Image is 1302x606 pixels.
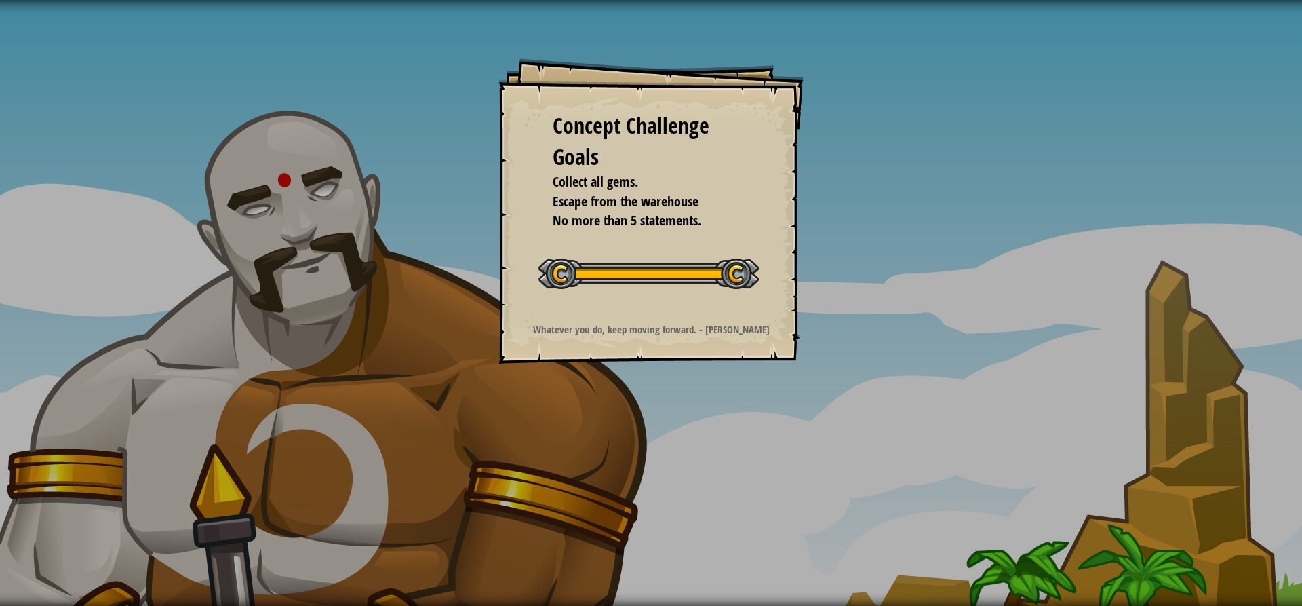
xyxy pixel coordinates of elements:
[553,111,749,172] div: Concept Challenge Goals
[533,322,770,337] strong: Whatever you do, keep moving forward. - [PERSON_NAME]
[536,192,746,212] li: Escape from the warehouse
[536,172,746,192] li: Collect all gems.
[553,192,698,210] span: Escape from the warehouse
[553,172,638,191] span: Collect all gems.
[536,211,746,231] li: No more than 5 statements.
[553,211,701,229] span: No more than 5 statements.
